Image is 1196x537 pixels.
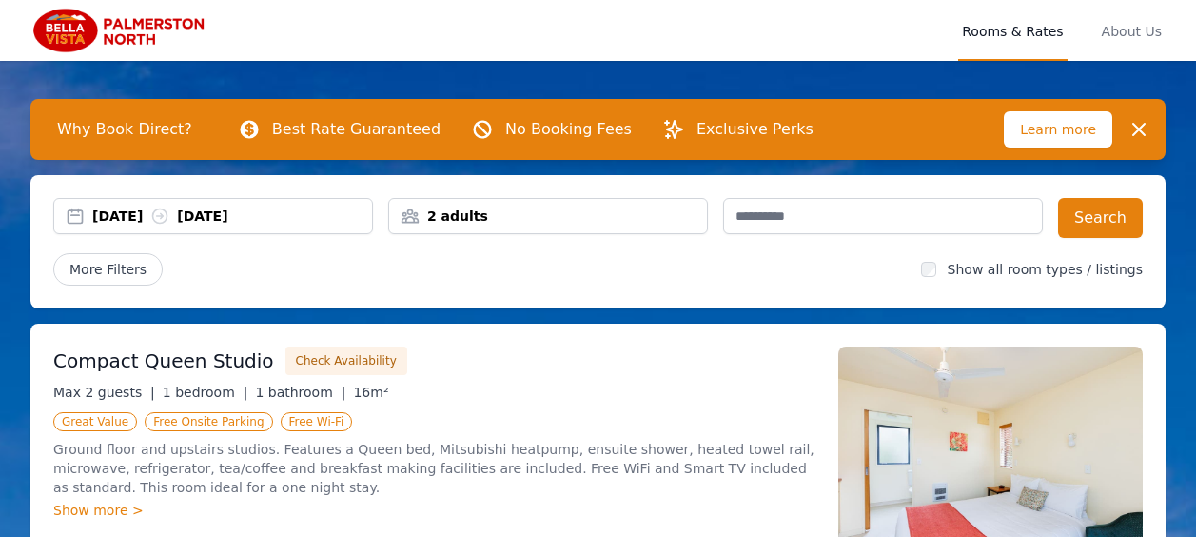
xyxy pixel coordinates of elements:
[53,412,137,431] span: Great Value
[30,8,213,53] img: Bella Vista Palmerston North
[53,385,155,400] span: Max 2 guests |
[42,110,207,149] span: Why Book Direct?
[696,118,814,141] p: Exclusive Perks
[389,207,707,226] div: 2 adults
[145,412,272,431] span: Free Onsite Parking
[53,501,815,520] div: Show more >
[53,253,163,286] span: More Filters
[272,118,441,141] p: Best Rate Guaranteed
[1004,111,1112,148] span: Learn more
[1058,198,1143,238] button: Search
[285,347,407,375] button: Check Availability
[505,118,632,141] p: No Booking Fees
[255,385,345,400] span: 1 bathroom |
[948,262,1143,277] label: Show all room types / listings
[53,440,815,497] p: Ground floor and upstairs studios. Features a Queen bed, Mitsubishi heatpump, ensuite shower, hea...
[353,385,388,400] span: 16m²
[163,385,248,400] span: 1 bedroom |
[281,412,353,431] span: Free Wi-Fi
[53,348,274,374] h3: Compact Queen Studio
[92,207,372,226] div: [DATE] [DATE]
